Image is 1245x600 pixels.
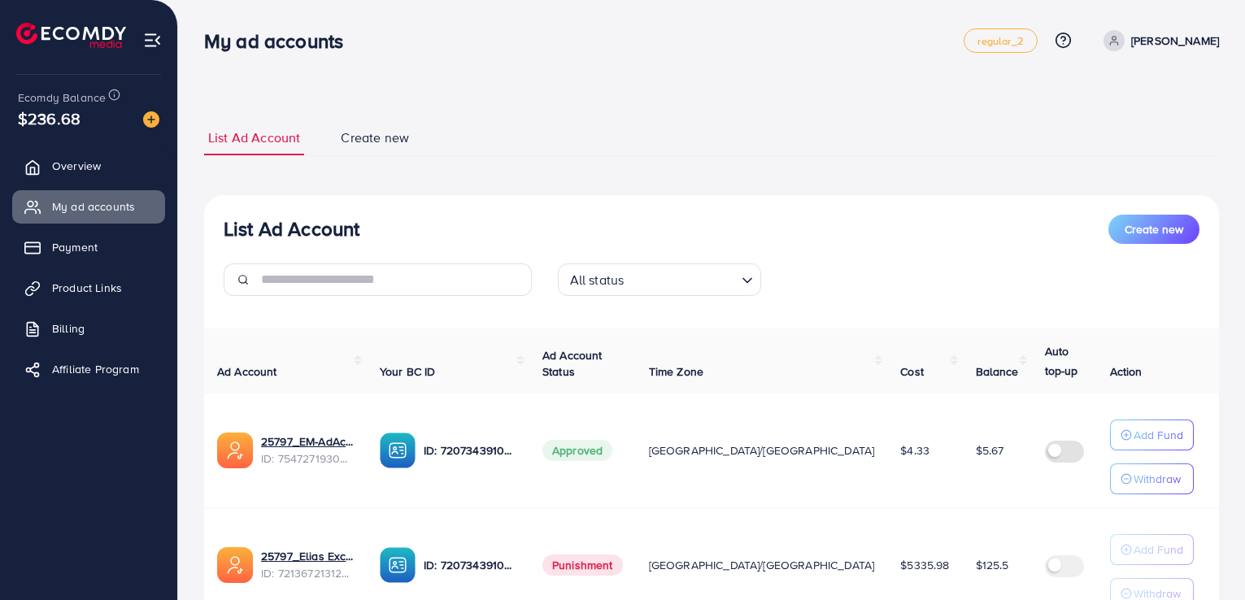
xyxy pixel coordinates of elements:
a: Product Links [12,272,165,304]
span: My ad accounts [52,198,135,215]
span: Balance [976,363,1019,380]
img: ic-ba-acc.ded83a64.svg [380,433,416,468]
span: [GEOGRAPHIC_DATA]/[GEOGRAPHIC_DATA] [649,442,875,459]
button: Create new [1108,215,1199,244]
span: Product Links [52,280,122,296]
span: Cost [900,363,924,380]
span: Punishment [542,554,623,576]
a: [PERSON_NAME] [1097,30,1219,51]
div: Search for option [558,263,761,296]
img: ic-ads-acc.e4c84228.svg [217,433,253,468]
p: ID: 7207343910824378369 [424,555,516,575]
span: Ad Account [217,363,277,380]
span: Your BC ID [380,363,436,380]
span: Affiliate Program [52,361,139,377]
img: ic-ads-acc.e4c84228.svg [217,547,253,583]
p: [PERSON_NAME] [1131,31,1219,50]
a: My ad accounts [12,190,165,223]
a: 25797_EM-AdAcc-02_1757236227748 [261,433,354,450]
button: Withdraw [1110,463,1194,494]
span: Billing [52,320,85,337]
span: $236.68 [18,107,81,130]
span: $125.5 [976,557,1009,573]
h3: List Ad Account [224,217,359,241]
span: Action [1110,363,1143,380]
span: $5335.98 [900,557,949,573]
p: Add Fund [1134,540,1183,559]
span: Time Zone [649,363,703,380]
img: menu [143,31,162,50]
span: ID: 7213672131225845762 [261,565,354,581]
span: [GEOGRAPHIC_DATA]/[GEOGRAPHIC_DATA] [649,557,875,573]
img: image [143,111,159,128]
span: $5.67 [976,442,1004,459]
span: Approved [542,440,612,461]
a: Payment [12,231,165,263]
a: Billing [12,312,165,345]
div: <span class='underline'>25797_EM-AdAcc-02_1757236227748</span></br>7547271930966392849 [261,433,354,467]
h3: My ad accounts [204,29,356,53]
a: Overview [12,150,165,182]
span: Ecomdy Balance [18,89,106,106]
a: Affiliate Program [12,353,165,385]
img: ic-ba-acc.ded83a64.svg [380,547,416,583]
p: ID: 7207343910824378369 [424,441,516,460]
span: Overview [52,158,101,174]
p: Auto top-up [1045,341,1092,380]
span: $4.33 [900,442,929,459]
a: regular_2 [964,28,1037,53]
span: Create new [341,128,409,147]
span: Payment [52,239,98,255]
div: <span class='underline'>25797_Elias Excited media_1679944075357</span></br>7213672131225845762 [261,548,354,581]
span: regular_2 [977,36,1023,46]
span: List Ad Account [208,128,300,147]
span: ID: 7547271930966392849 [261,450,354,467]
span: Ad Account Status [542,347,603,380]
button: Add Fund [1110,420,1194,450]
span: Create new [1125,221,1183,237]
span: All status [567,268,628,292]
p: Add Fund [1134,425,1183,445]
iframe: Chat [1176,527,1233,588]
input: Search for option [629,265,734,292]
p: Withdraw [1134,469,1181,489]
a: 25797_Elias Excited media_1679944075357 [261,548,354,564]
button: Add Fund [1110,534,1194,565]
img: logo [16,23,126,48]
